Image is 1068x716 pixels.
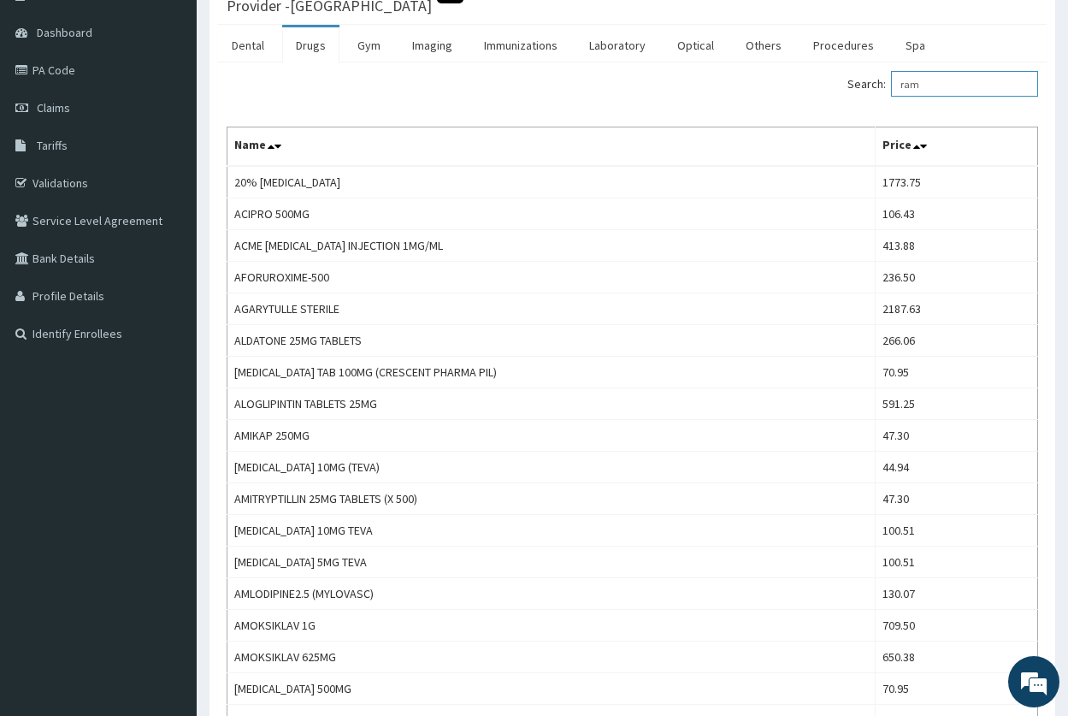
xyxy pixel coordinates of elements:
[218,27,278,63] a: Dental
[37,138,68,153] span: Tariffs
[876,483,1038,515] td: 47.30
[227,198,876,230] td: ACIPRO 500MG
[876,642,1038,673] td: 650.38
[89,96,287,118] div: Chat with us now
[575,27,659,63] a: Laboratory
[876,420,1038,452] td: 47.30
[9,467,326,527] textarea: Type your message and hit 'Enter'
[876,515,1038,547] td: 100.51
[37,25,92,40] span: Dashboard
[398,27,466,63] a: Imaging
[876,127,1038,167] th: Price
[227,642,876,673] td: AMOKSIKLAV 625MG
[876,578,1038,610] td: 130.07
[800,27,888,63] a: Procedures
[876,262,1038,293] td: 236.50
[876,293,1038,325] td: 2187.63
[227,262,876,293] td: AFORUROXIME-500
[280,9,322,50] div: Minimize live chat window
[876,230,1038,262] td: 413.88
[876,325,1038,357] td: 266.06
[876,388,1038,420] td: 591.25
[37,100,70,115] span: Claims
[876,547,1038,578] td: 100.51
[227,166,876,198] td: 20% [MEDICAL_DATA]
[891,71,1038,97] input: Search:
[847,71,1038,97] label: Search:
[32,86,69,128] img: d_794563401_company_1708531726252_794563401
[227,420,876,452] td: AMIKAP 250MG
[227,357,876,388] td: [MEDICAL_DATA] TAB 100MG (CRESCENT PHARMA PIL)
[876,198,1038,230] td: 106.43
[227,127,876,167] th: Name
[876,452,1038,483] td: 44.94
[282,27,339,63] a: Drugs
[876,357,1038,388] td: 70.95
[227,578,876,610] td: AMLODIPINE2.5 (MYLOVASC)
[876,166,1038,198] td: 1773.75
[664,27,728,63] a: Optical
[227,515,876,547] td: [MEDICAL_DATA] 10MG TEVA
[227,610,876,642] td: AMOKSIKLAV 1G
[227,325,876,357] td: ALDATONE 25MG TABLETS
[470,27,571,63] a: Immunizations
[227,230,876,262] td: ACME [MEDICAL_DATA] INJECTION 1MG/ML
[227,673,876,705] td: [MEDICAL_DATA] 500MG
[227,388,876,420] td: ALOGLIPINTIN TABLETS 25MG
[227,452,876,483] td: [MEDICAL_DATA] 10MG (TEVA)
[227,483,876,515] td: AMITRYPTILLIN 25MG TABLETS (X 500)
[892,27,939,63] a: Spa
[876,610,1038,642] td: 709.50
[99,216,236,388] span: We're online!
[344,27,394,63] a: Gym
[732,27,795,63] a: Others
[227,293,876,325] td: AGARYTULLE STERILE
[876,673,1038,705] td: 70.95
[227,547,876,578] td: [MEDICAL_DATA] 5MG TEVA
